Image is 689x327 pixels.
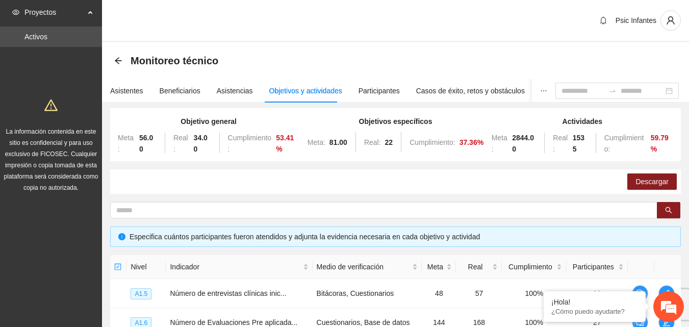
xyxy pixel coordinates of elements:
[512,134,534,153] strong: 2844.00
[502,255,566,279] th: Cumplimiento
[4,128,98,191] span: La información contenida en este sitio es confidencial y para uso exclusivo de FICOSEC. Cualquier...
[130,231,673,242] div: Especifica cuántos participantes fueron atendidos y adjunta la evidencia necesaria en cada objeti...
[416,85,525,96] div: Casos de éxito, retos y obstáculos
[506,261,554,272] span: Cumplimiento
[385,138,393,146] strong: 22
[359,117,432,125] strong: Objetivos específicos
[616,16,656,24] span: Psic Infantes
[608,87,617,95] span: to
[570,261,616,272] span: Participantes
[114,263,121,270] span: check-square
[659,289,674,297] span: edit
[160,85,200,96] div: Beneficiarios
[110,85,143,96] div: Asistentes
[657,202,680,218] button: search
[595,12,611,29] button: bell
[573,134,584,153] strong: 1535
[131,288,151,299] span: A1.5
[456,255,502,279] th: Real
[329,138,347,146] strong: 81.00
[563,117,603,125] strong: Actividades
[410,138,455,146] span: Cumplimiento:
[661,16,680,25] span: user
[114,57,122,65] span: arrow-left
[166,255,312,279] th: Indicador
[228,134,272,153] span: Cumplimiento:
[313,255,422,279] th: Medio de verificación
[566,279,628,308] td: 11
[596,16,611,24] span: bell
[460,138,484,146] strong: 37.36 %
[627,173,677,190] button: Descargar
[566,255,628,279] th: Participantes
[422,279,456,308] td: 48
[492,134,507,153] span: Meta:
[313,279,422,308] td: Bitácoras, Cuestionarios
[658,285,675,301] button: edit
[170,318,297,326] span: Número de Evaluaciones Pre aplicada...
[456,279,502,308] td: 57
[170,289,286,297] span: Número de entrevistas clínicas inic...
[118,233,125,240] span: info-circle
[553,134,568,153] span: Real:
[604,134,644,153] span: Cumplimiento:
[126,255,166,279] th: Nivel
[181,117,237,125] strong: Objetivo general
[317,261,411,272] span: Medio de verificación
[12,9,19,16] span: eye
[118,134,134,153] span: Meta:
[170,261,300,272] span: Indicador
[44,98,58,112] span: warning
[269,85,342,96] div: Objetivos y actividades
[139,134,153,153] strong: 56.00
[217,85,253,96] div: Asistencias
[359,85,400,96] div: Participantes
[660,10,681,31] button: user
[659,318,674,326] span: edit
[608,87,617,95] span: swap-right
[426,261,444,272] span: Meta
[24,33,47,41] a: Activos
[131,53,218,69] span: Monitoreo técnico
[114,57,122,65] div: Back
[422,255,456,279] th: Meta
[460,261,490,272] span: Real
[308,138,325,146] span: Meta:
[502,279,566,308] td: 100%
[276,134,294,153] strong: 53.41 %
[551,298,638,306] div: ¡Hola!
[665,207,672,215] span: search
[635,176,669,187] span: Descargar
[194,134,208,153] strong: 34.00
[632,285,648,301] button: comment
[651,134,669,153] strong: 59.79 %
[532,79,555,103] button: ellipsis
[24,2,85,22] span: Proyectos
[364,138,381,146] span: Real:
[551,308,638,315] p: ¿Cómo puedo ayudarte?
[540,87,547,94] span: ellipsis
[173,134,188,153] span: Real:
